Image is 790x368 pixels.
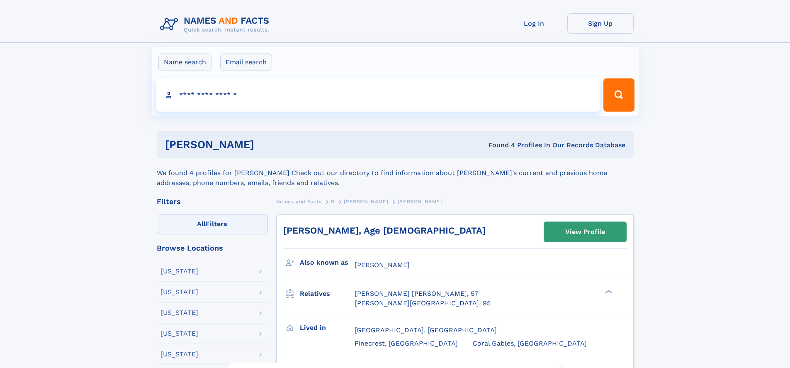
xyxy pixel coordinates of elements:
[197,220,206,228] span: All
[157,214,268,234] label: Filters
[603,78,634,112] button: Search Button
[157,244,268,252] div: Browse Locations
[331,196,335,207] a: B
[160,268,198,275] div: [US_STATE]
[331,199,335,205] span: B
[157,198,268,205] div: Filters
[160,310,198,316] div: [US_STATE]
[157,13,276,36] img: Logo Names and Facts
[355,299,491,308] a: [PERSON_NAME][GEOGRAPHIC_DATA], 95
[160,351,198,358] div: [US_STATE]
[398,199,442,205] span: [PERSON_NAME]
[276,196,322,207] a: Names and Facts
[371,141,625,150] div: Found 4 Profiles In Our Records Database
[344,199,388,205] span: [PERSON_NAME]
[603,289,613,295] div: ❯
[158,54,211,71] label: Name search
[355,261,410,269] span: [PERSON_NAME]
[300,287,355,301] h3: Relatives
[283,225,486,236] a: [PERSON_NAME], Age [DEMOGRAPHIC_DATA]
[157,158,634,188] div: We found 4 profiles for [PERSON_NAME] Check out our directory to find information about [PERSON_N...
[160,330,198,337] div: [US_STATE]
[300,321,355,335] h3: Lived in
[544,222,626,242] a: View Profile
[165,139,372,150] h1: [PERSON_NAME]
[355,339,458,347] span: Pinecrest, [GEOGRAPHIC_DATA]
[220,54,272,71] label: Email search
[501,13,567,34] a: Log In
[355,326,497,334] span: [GEOGRAPHIC_DATA], [GEOGRAPHIC_DATA]
[300,256,355,270] h3: Also known as
[355,289,478,298] a: [PERSON_NAME] [PERSON_NAME], 57
[344,196,388,207] a: [PERSON_NAME]
[473,339,587,347] span: Coral Gables, [GEOGRAPHIC_DATA]
[565,222,605,241] div: View Profile
[156,78,600,112] input: search input
[160,289,198,295] div: [US_STATE]
[567,13,634,34] a: Sign Up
